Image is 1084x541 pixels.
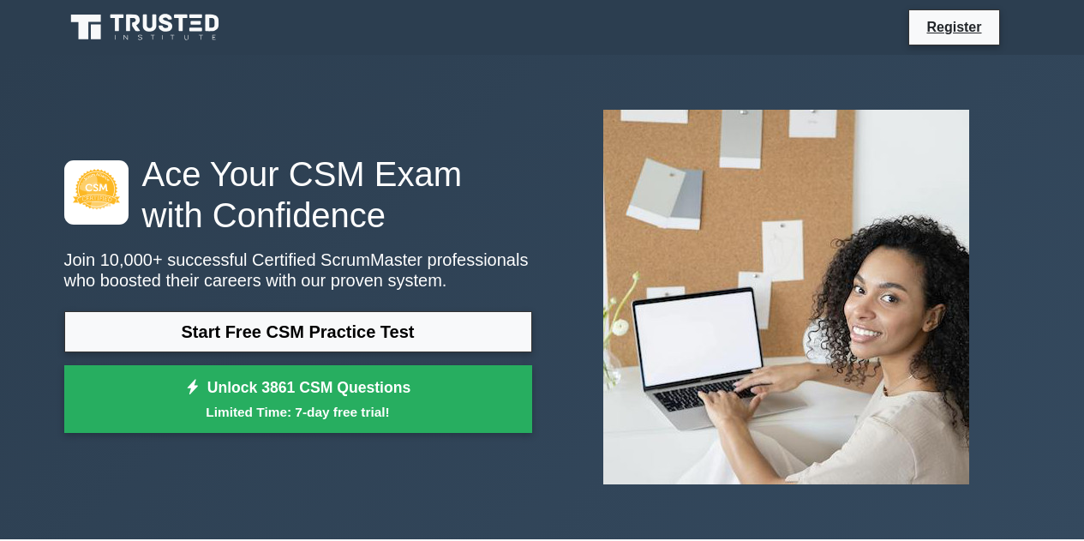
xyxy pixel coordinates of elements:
a: Register [916,16,991,38]
a: Start Free CSM Practice Test [64,311,532,352]
h1: Ace Your CSM Exam with Confidence [64,153,532,236]
a: Unlock 3861 CSM QuestionsLimited Time: 7-day free trial! [64,365,532,434]
p: Join 10,000+ successful Certified ScrumMaster professionals who boosted their careers with our pr... [64,249,532,291]
small: Limited Time: 7-day free trial! [86,402,511,422]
